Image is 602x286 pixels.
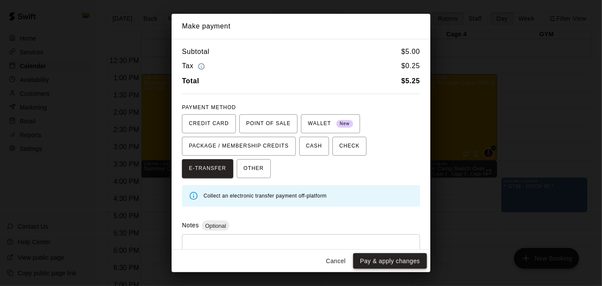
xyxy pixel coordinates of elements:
button: WALLET New [301,114,360,133]
h2: Make payment [172,14,430,39]
span: CREDIT CARD [189,117,229,131]
span: CHECK [339,139,360,153]
button: E-TRANSFER [182,159,233,178]
button: CHECK [332,137,367,156]
button: CASH [299,137,329,156]
b: $ 5.25 [401,77,420,85]
button: POINT OF SALE [239,114,298,133]
span: OTHER [244,162,264,176]
button: Pay & apply changes [353,253,427,269]
span: POINT OF SALE [246,117,291,131]
b: Total [182,77,199,85]
h6: $ 0.25 [401,60,420,72]
h6: Tax [182,60,207,72]
span: Optional [202,223,229,229]
span: WALLET [308,117,353,131]
button: Cancel [322,253,350,269]
button: CREDIT CARD [182,114,236,133]
span: PAYMENT METHOD [182,104,236,110]
span: PACKAGE / MEMBERSHIP CREDITS [189,139,289,153]
h6: Subtotal [182,46,210,57]
button: PACKAGE / MEMBERSHIP CREDITS [182,137,296,156]
span: New [336,118,353,130]
span: CASH [306,139,322,153]
h6: $ 5.00 [401,46,420,57]
span: E-TRANSFER [189,162,226,176]
span: Collect an electronic transfer payment off-platform [204,193,327,199]
label: Notes [182,222,199,229]
button: OTHER [237,159,271,178]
